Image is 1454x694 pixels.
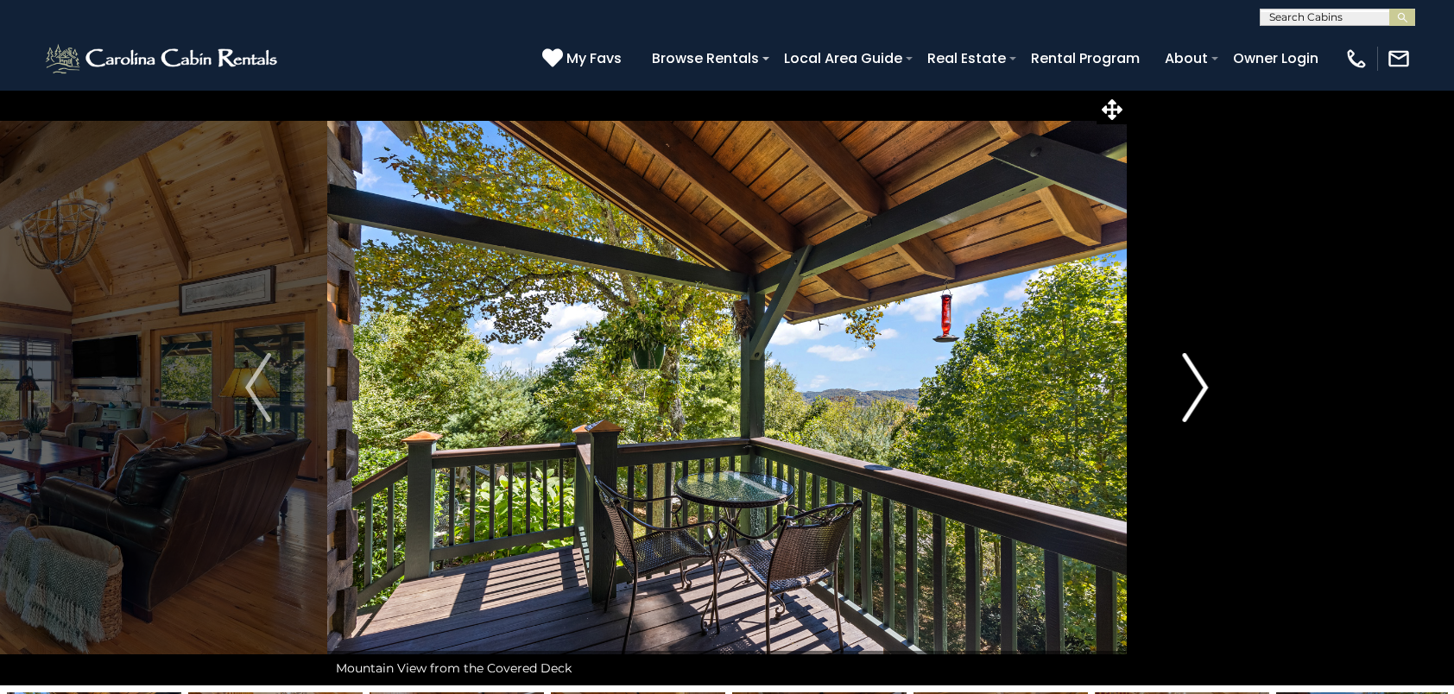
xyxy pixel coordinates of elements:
[1022,43,1148,73] a: Rental Program
[1183,353,1209,422] img: arrow
[1344,47,1369,71] img: phone-regular-white.png
[43,41,282,76] img: White-1-2.png
[566,47,622,69] span: My Favs
[542,47,626,70] a: My Favs
[1127,90,1264,685] button: Next
[189,90,326,685] button: Previous
[327,651,1127,685] div: Mountain View from the Covered Deck
[775,43,911,73] a: Local Area Guide
[1156,43,1217,73] a: About
[643,43,768,73] a: Browse Rentals
[919,43,1015,73] a: Real Estate
[1224,43,1327,73] a: Owner Login
[1387,47,1411,71] img: mail-regular-white.png
[245,353,271,422] img: arrow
